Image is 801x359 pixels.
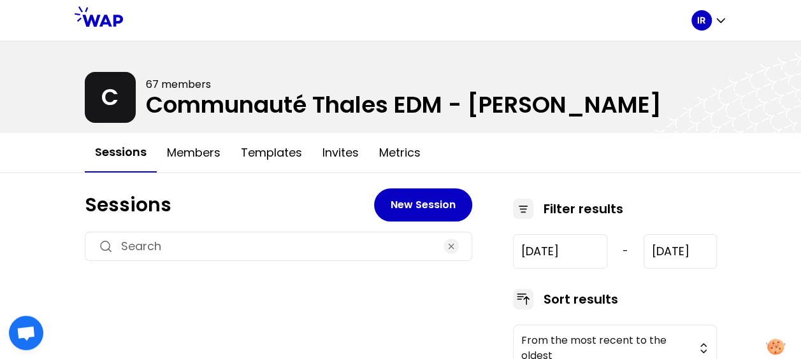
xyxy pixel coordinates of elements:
span: - [623,244,628,259]
p: IR [697,14,705,27]
h1: Sessions [85,194,374,216]
div: Ouvrir le chat [9,316,43,350]
button: Templates [231,134,312,172]
button: New Session [374,188,472,222]
input: YYYY-M-D [513,234,608,269]
input: YYYY-M-D [644,234,716,269]
button: Metrics [369,134,431,172]
h3: Filter results [544,200,623,218]
button: Invites [312,134,369,172]
h3: Sort results [544,290,618,308]
button: IR [691,10,727,31]
button: Sessions [85,133,157,172]
input: Search [121,237,436,255]
button: Members [157,134,231,172]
